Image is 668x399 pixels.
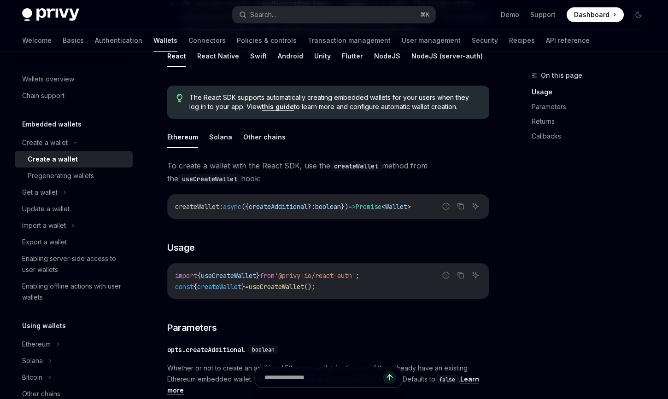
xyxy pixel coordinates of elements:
[532,114,653,129] a: Returns
[178,174,241,184] code: useCreateWallet
[197,272,201,280] span: {
[22,29,52,52] a: Welcome
[308,29,391,52] a: Transaction management
[356,272,359,280] span: ;
[455,269,467,281] button: Copy the contents from the code block
[22,253,127,275] div: Enabling server-side access to user wallets
[374,45,400,67] button: NodeJS
[315,202,341,211] span: boolean
[167,159,489,185] span: To create a wallet with the React SDK, use the method from the hook:
[245,283,249,291] span: =
[28,154,78,165] div: Create a wallet
[330,161,382,171] code: createWallet
[22,320,66,331] h5: Using wallets
[260,272,275,280] span: from
[219,202,223,211] span: :
[256,272,260,280] span: }
[356,202,381,211] span: Promise
[249,202,308,211] span: createAdditional
[530,10,556,19] a: Support
[546,29,590,52] a: API reference
[385,202,407,211] span: Wallet
[243,126,286,148] button: Other chains
[304,283,315,291] span: ();
[250,45,267,67] button: Swift
[472,29,498,52] a: Security
[241,283,245,291] span: }
[411,45,483,67] button: NodeJS (server-auth)
[167,126,198,148] button: Ethereum
[28,170,94,181] div: Pregenerating wallets
[532,99,653,114] a: Parameters
[22,119,82,130] h5: Embedded wallets
[167,45,186,67] button: React
[197,45,239,67] button: React Native
[501,10,519,19] a: Demo
[22,90,64,101] div: Chain support
[342,45,363,67] button: Flutter
[176,94,183,102] svg: Tip
[308,202,315,211] span: ?:
[175,202,219,211] span: createWallet
[469,200,481,212] button: Ask AI
[15,87,133,104] a: Chain support
[381,202,385,211] span: <
[22,372,42,383] div: Bitcoin
[197,283,241,291] span: createWallet
[15,168,133,184] a: Pregenerating wallets
[15,201,133,217] a: Update a wallet
[631,7,646,22] button: Toggle dark mode
[167,363,489,396] span: Whether or not to create an additional Ethereum wallet for the user if they already have an exist...
[22,237,67,248] div: Export a wallet
[22,187,58,198] div: Get a wallet
[188,29,226,52] a: Connectors
[407,202,411,211] span: >
[22,220,66,231] div: Import a wallet
[278,45,303,67] button: Android
[15,250,133,278] a: Enabling server-side access to user wallets
[175,272,197,280] span: import
[95,29,142,52] a: Authentication
[22,281,127,303] div: Enabling offline actions with user wallets
[22,203,70,214] div: Update a wallet
[532,85,653,99] a: Usage
[15,234,133,250] a: Export a wallet
[574,10,609,19] span: Dashboard
[237,29,297,52] a: Policies & controls
[189,93,480,111] span: The React SDK supports automatically creating embedded wallets for your users when they log in to...
[22,137,68,148] div: Create a wallet
[15,151,133,168] a: Create a wallet
[440,269,452,281] button: Report incorrect code
[440,200,452,212] button: Report incorrect code
[167,241,195,254] span: Usage
[241,202,249,211] span: ({
[22,74,74,85] div: Wallets overview
[153,29,177,52] a: Wallets
[22,8,79,21] img: dark logo
[167,321,217,334] span: Parameters
[22,339,51,350] div: Ethereum
[15,71,133,87] a: Wallets overview
[469,269,481,281] button: Ask AI
[63,29,84,52] a: Basics
[383,371,396,384] button: Send message
[201,272,256,280] span: useCreateWallet
[275,272,356,280] span: '@privy-io/react-auth'
[175,283,193,291] span: const
[532,129,653,144] a: Callbacks
[15,278,133,306] a: Enabling offline actions with user wallets
[420,11,430,18] span: ⌘ K
[509,29,535,52] a: Recipes
[314,45,331,67] button: Unity
[209,126,232,148] button: Solana
[341,202,348,211] span: })
[167,345,245,354] div: opts.createAdditional
[262,103,294,111] a: this guide
[348,202,356,211] span: =>
[541,70,582,81] span: On this page
[223,202,241,211] span: async
[22,355,43,366] div: Solana
[249,283,304,291] span: useCreateWallet
[402,29,461,52] a: User management
[455,200,467,212] button: Copy the contents from the code block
